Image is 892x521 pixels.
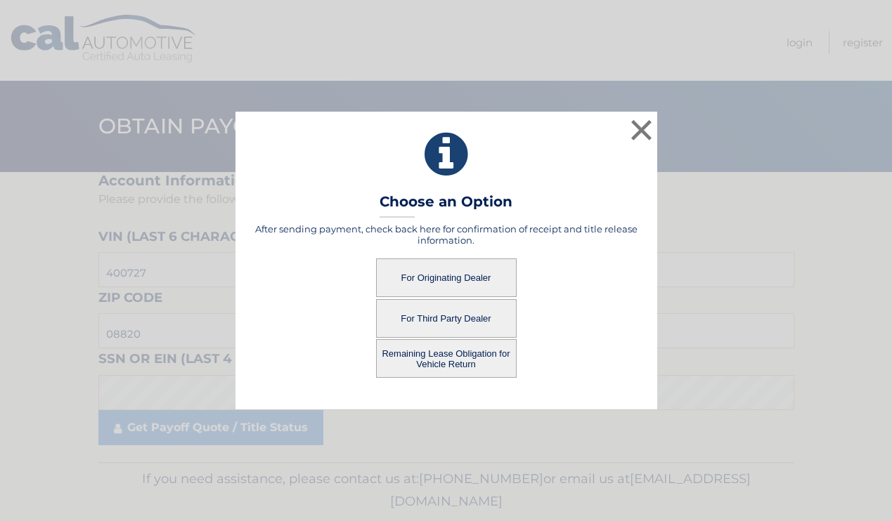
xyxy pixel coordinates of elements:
button: For Third Party Dealer [376,299,517,338]
button: Remaining Lease Obligation for Vehicle Return [376,339,517,378]
h3: Choose an Option [380,193,512,218]
button: × [628,116,656,144]
button: For Originating Dealer [376,258,517,297]
h5: After sending payment, check back here for confirmation of receipt and title release information. [253,223,640,246]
